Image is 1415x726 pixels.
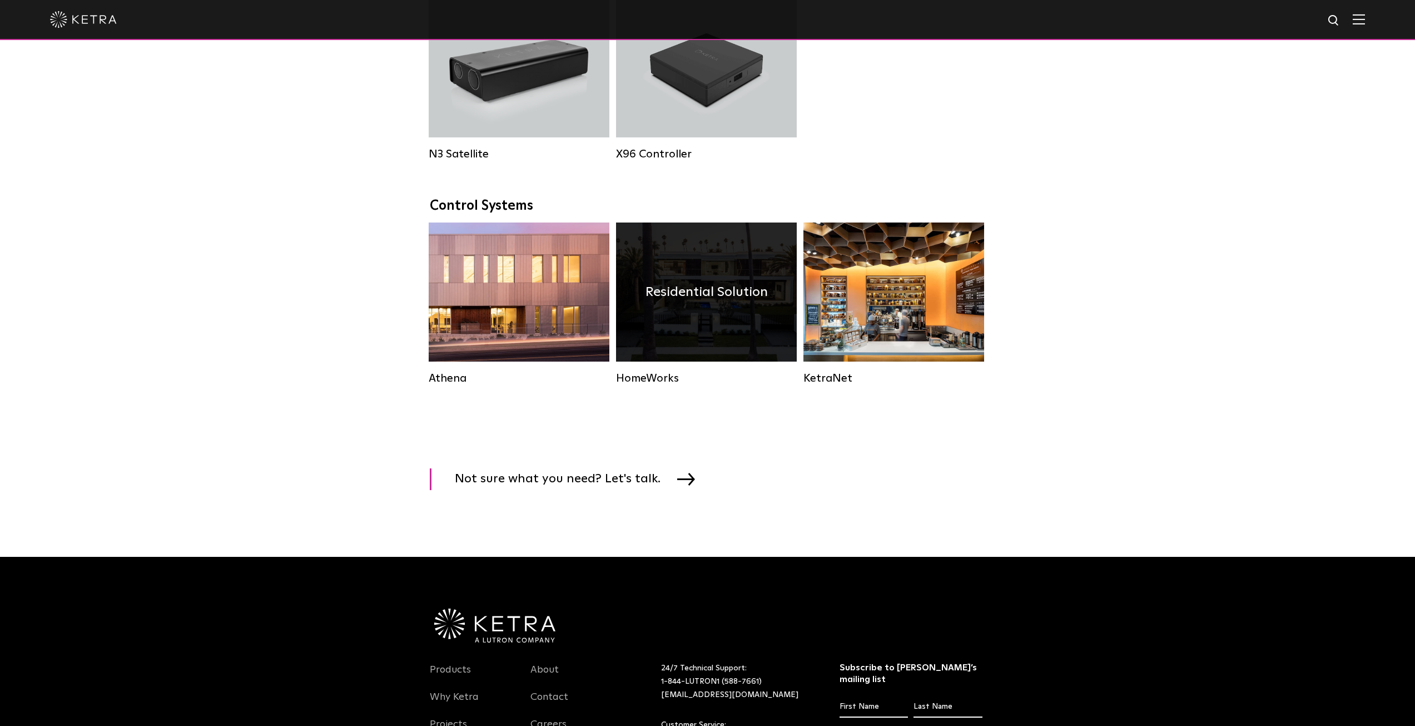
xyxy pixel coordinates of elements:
[661,691,798,699] a: [EMAIL_ADDRESS][DOMAIN_NAME]
[430,198,986,214] div: Control Systems
[530,664,559,689] a: About
[803,223,984,385] a: KetraNet Legacy System
[430,468,709,490] a: Not sure what you need? Let's talk.
[430,664,471,689] a: Products
[429,223,609,385] a: Athena Commercial Solution
[429,372,609,385] div: Athena
[803,372,984,385] div: KetraNet
[434,609,555,643] img: Ketra-aLutronCo_White_RGB
[429,147,609,161] div: N3 Satellite
[50,11,117,28] img: ketra-logo-2019-white
[616,223,797,385] a: HomeWorks Residential Solution
[840,697,908,718] input: First Name
[430,691,479,717] a: Why Ketra
[661,662,812,702] p: 24/7 Technical Support:
[661,678,762,685] a: 1-844-LUTRON1 (588-7661)
[455,468,677,490] span: Not sure what you need? Let's talk.
[1353,14,1365,24] img: Hamburger%20Nav.svg
[677,473,695,485] img: arrow
[646,281,768,303] h4: Residential Solution
[913,697,982,718] input: Last Name
[840,662,982,685] h3: Subscribe to [PERSON_NAME]’s mailing list
[616,372,797,385] div: HomeWorks
[1327,14,1341,28] img: search icon
[616,147,797,161] div: X96 Controller
[530,691,568,717] a: Contact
